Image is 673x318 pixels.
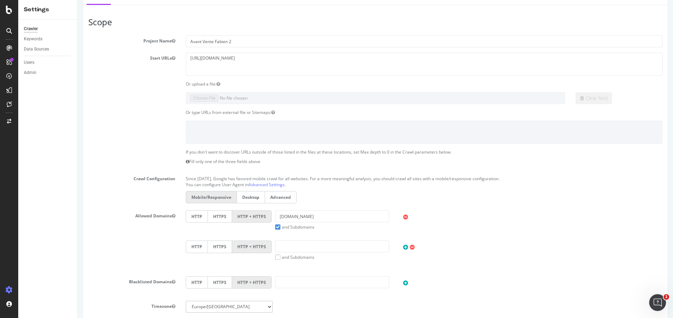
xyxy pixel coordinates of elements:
[24,69,36,76] div: Admin
[94,38,97,44] button: Project Name
[5,173,103,182] label: Crawl Configuration
[108,182,585,188] p: You can configure User Agent in .
[24,25,38,33] div: Crawler
[103,81,590,87] div: Or upload a file:
[108,210,130,223] label: HTTP
[130,241,154,253] label: HTTPS
[5,35,103,44] label: Project Name
[24,69,73,76] a: Admin
[5,301,103,309] label: Timezone
[103,109,590,115] div: Or type URLs from external file or Sitemaps:
[108,241,130,253] label: HTTP
[108,149,585,155] p: If you don't want to discover URLs outside of those listed in the files at these locations, set M...
[5,53,103,61] label: Start URLs
[159,191,187,203] label: Desktop
[130,276,154,289] label: HTTPS
[664,294,669,300] span: 1
[24,59,73,66] a: Users
[108,158,585,164] p: Fill only one of the three fields above
[24,25,73,33] a: Crawler
[5,276,103,285] label: Blacklisted Domains
[108,276,130,289] label: HTTP
[94,279,97,285] button: Blacklisted Domains
[108,53,585,75] textarea: [URL][DOMAIN_NAME]
[94,303,97,309] button: Timezone
[94,213,97,219] button: Allowed Domains
[11,18,585,27] h3: Scope
[108,191,159,203] label: Mobile/Responsive
[24,46,49,53] div: Data Sources
[130,210,154,223] label: HTTPS
[171,182,207,188] a: Advanced Settings
[154,241,194,253] label: HTTP + HTTPS
[94,55,97,61] button: Start URLs
[24,59,34,66] div: Users
[24,46,73,53] a: Data Sources
[24,6,72,14] div: Settings
[108,173,585,182] p: Since [DATE], Google has favored mobile crawl for all websites. For a more meaningful analysis, y...
[24,35,73,43] a: Keywords
[187,191,219,203] label: Advanced
[154,276,194,289] label: HTTP + HTTPS
[5,210,103,219] label: Allowed Domains
[154,210,194,223] label: HTTP + HTTPS
[197,254,237,260] label: and Subdomains
[24,35,42,43] div: Keywords
[649,294,666,311] iframe: Intercom live chat
[197,224,237,230] label: and Subdomains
